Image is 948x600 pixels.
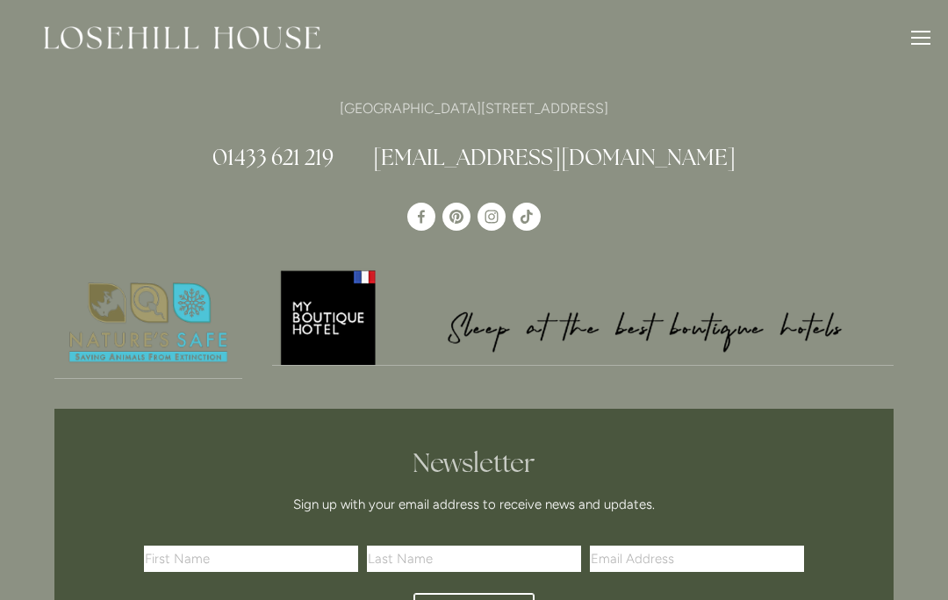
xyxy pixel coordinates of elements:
[373,143,736,171] a: [EMAIL_ADDRESS][DOMAIN_NAME]
[478,203,506,231] a: Instagram
[150,494,798,515] p: Sign up with your email address to receive news and updates.
[144,546,358,572] input: First Name
[272,268,894,365] img: My Boutique Hotel - Logo
[442,203,470,231] a: Pinterest
[150,447,798,479] h2: Newsletter
[513,203,541,231] a: TikTok
[590,546,804,572] input: Email Address
[54,268,242,379] a: Nature's Safe - Logo
[44,26,320,49] img: Losehill House
[54,268,242,378] img: Nature's Safe - Logo
[54,96,894,120] p: [GEOGRAPHIC_DATA][STREET_ADDRESS]
[212,143,334,171] a: 01433 621 219
[272,268,894,366] a: My Boutique Hotel - Logo
[407,203,435,231] a: Losehill House Hotel & Spa
[367,546,581,572] input: Last Name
